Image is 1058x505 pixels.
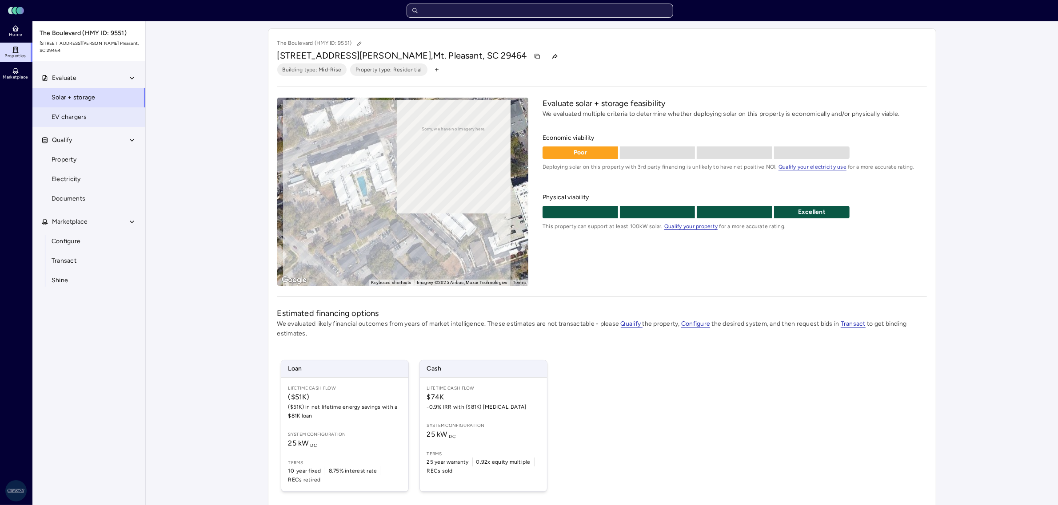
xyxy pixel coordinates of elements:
span: $74K [427,392,540,402]
span: The Boulevard (HMY ID: 9551) [40,28,139,38]
span: Lifetime Cash Flow [427,385,540,392]
a: Transact [32,251,146,271]
span: [STREET_ADDRESS][PERSON_NAME], [277,50,434,61]
span: Terms [288,459,401,466]
span: Electricity [52,174,81,184]
span: Marketplace [3,75,28,80]
span: Qualify [52,135,72,145]
button: Qualify [32,130,146,150]
a: Configure [681,320,710,327]
img: Greystar AS [5,480,27,501]
span: 25 kW [427,430,456,438]
span: Evaluate [52,73,76,83]
span: Deploying solar on this property with 3rd party financing is unlikely to have net positive NOI. f... [543,162,926,171]
span: Qualify your electricity use [779,164,846,170]
a: Shine [32,271,146,290]
span: Home [9,32,22,37]
span: Loan [281,360,408,377]
a: EV chargers [32,107,146,127]
span: 25 year warranty [427,458,469,466]
span: RECs retired [288,475,321,484]
button: Keyboard shortcuts [371,280,411,286]
a: Transact [841,320,866,327]
button: Building type: Mid-Rise [277,63,347,76]
span: 0.92x equity multiple [476,458,531,466]
a: Configure [32,232,146,251]
span: Transact [52,256,76,266]
span: Configure [52,237,80,246]
span: 8.75% interest rate [329,466,377,475]
span: Building type: Mid-Rise [283,65,342,74]
a: Documents [32,189,146,209]
p: We evaluated likely financial outcomes from years of market intelligence. These estimates are not... [277,319,927,339]
a: Qualify your electricity use [779,164,846,170]
span: Physical viability [543,193,926,202]
span: Property [52,155,76,165]
img: Google [279,274,309,286]
span: Imagery ©2025 Airbus, Maxar Technologies [417,280,507,285]
a: Qualify [621,320,643,327]
span: This property can support at least 100kW solar. for a more accurate rating. [543,222,926,231]
span: 10-year fixed [288,466,321,475]
button: Evaluate [32,68,146,88]
sub: DC [449,434,455,439]
a: Qualify your property [664,223,718,229]
span: Lifetime Cash Flow [288,385,401,392]
span: ($51K) in net lifetime energy savings with a $81K loan [288,402,401,420]
a: Terms (opens in new tab) [513,280,526,285]
span: -0.9% IRR with ($81K) [MEDICAL_DATA] [427,402,540,411]
span: Economic viability [543,133,926,143]
span: System configuration [288,431,401,438]
span: Cash [420,360,547,377]
h2: Estimated financing options [277,308,927,319]
span: Terms [427,450,540,458]
a: CashLifetime Cash Flow$74K-0.9% IRR with ($81K) [MEDICAL_DATA]System configuration25 kW DCTerms25... [419,360,547,492]
p: Excellent [774,207,850,217]
a: Electricity [32,170,146,189]
p: Poor [543,148,618,158]
p: The Boulevard (HMY ID: 9551) [277,38,365,49]
span: RECs sold [427,466,453,475]
span: Marketplace [52,217,88,227]
button: Property type: Residential [350,63,427,76]
a: LoanLifetime Cash Flow($51K)($51K) in net lifetime energy savings with a $81K loanSystem configur... [281,360,409,492]
a: Solar + storage [32,88,146,107]
a: Open this area in Google Maps (opens a new window) [279,274,309,286]
span: [STREET_ADDRESS][PERSON_NAME] Pleasant, SC 29464 [40,40,139,54]
span: Property type: Residential [355,65,422,74]
span: EV chargers [52,112,87,122]
span: Shine [52,276,68,285]
a: Property [32,150,146,170]
p: We evaluated multiple criteria to determine whether deploying solar on this property is economica... [543,109,926,119]
sub: DC [310,442,317,448]
span: Solar + storage [52,93,96,103]
span: Mt. Pleasant, SC 29464 [433,50,527,61]
button: Marketplace [32,212,146,232]
h2: Evaluate solar + storage feasibility [543,98,926,109]
span: System configuration [427,422,540,429]
span: 25 kW [288,439,317,447]
span: Documents [52,194,85,204]
span: ($51K) [288,392,401,402]
span: Properties [5,53,26,59]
